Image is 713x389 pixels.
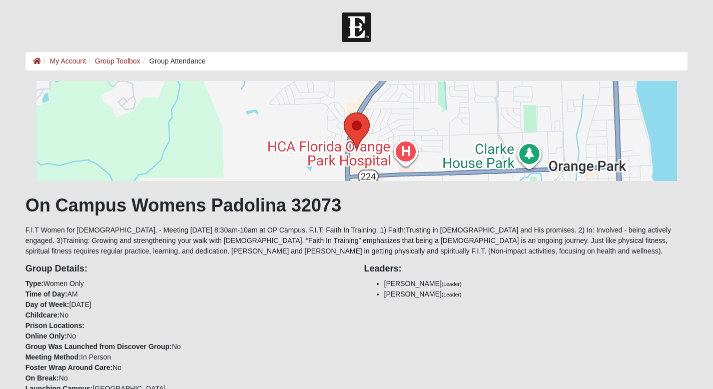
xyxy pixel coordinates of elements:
[26,353,81,361] strong: Meeting Method:
[442,281,462,287] small: (Leader)
[342,12,371,42] img: Church of Eleven22 Logo
[26,290,68,298] strong: Time of Day:
[50,57,86,65] a: My Account
[26,263,349,274] h4: Group Details:
[26,321,85,329] strong: Prison Locations:
[26,363,113,371] strong: Foster Wrap Around Care:
[95,57,141,65] a: Group Toolbox
[384,289,688,299] li: [PERSON_NAME]
[140,56,206,66] li: Group Attendance
[26,194,688,216] h1: On Campus Womens Padolina 32073
[26,342,172,350] strong: Group Was Launched from Discover Group:
[442,291,462,297] small: (Leader)
[384,278,688,289] li: [PERSON_NAME]
[26,279,44,287] strong: Type:
[26,311,60,319] strong: Childcare:
[26,300,70,308] strong: Day of Week:
[26,332,67,340] strong: Online Only:
[364,263,688,274] h4: Leaders:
